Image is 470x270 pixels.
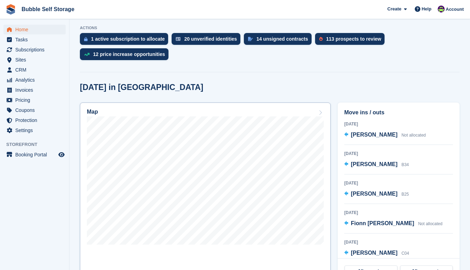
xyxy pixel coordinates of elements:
[3,65,66,75] a: menu
[344,219,443,228] a: Fionn [PERSON_NAME] Not allocated
[315,33,388,48] a: 113 prospects to review
[3,150,66,159] a: menu
[91,36,165,42] div: 1 active subscription to allocate
[15,95,57,105] span: Pricing
[15,35,57,44] span: Tasks
[3,35,66,44] a: menu
[176,37,181,41] img: verify_identity-adf6edd0f0f0b5bbfe63781bf79b02c33cf7c696d77639b501bdc392416b5a36.svg
[3,25,66,34] a: menu
[93,51,165,57] div: 12 price increase opportunities
[344,249,409,258] a: [PERSON_NAME] C04
[244,33,315,48] a: 14 unsigned contracts
[344,121,453,127] div: [DATE]
[402,192,409,197] span: B25
[387,6,401,13] span: Create
[344,160,409,169] a: [PERSON_NAME] B34
[344,190,409,199] a: [PERSON_NAME] B25
[351,191,397,197] span: [PERSON_NAME]
[351,220,414,226] span: Fionn [PERSON_NAME]
[15,85,57,95] span: Invoices
[57,150,66,159] a: Preview store
[15,45,57,55] span: Subscriptions
[344,150,453,157] div: [DATE]
[80,33,172,48] a: 1 active subscription to allocate
[15,55,57,65] span: Sites
[15,65,57,75] span: CRM
[344,108,453,117] h2: Move ins / outs
[3,55,66,65] a: menu
[15,75,57,85] span: Analytics
[3,115,66,125] a: menu
[84,53,90,56] img: price_increase_opportunities-93ffe204e8149a01c8c9dc8f82e8f89637d9d84a8eef4429ea346261dce0b2c0.svg
[402,251,409,256] span: C04
[248,37,253,41] img: contract_signature_icon-13c848040528278c33f63329250d36e43548de30e8caae1d1a13099fd9432cc5.svg
[418,221,443,226] span: Not allocated
[422,6,431,13] span: Help
[402,162,409,167] span: B34
[319,37,323,41] img: prospect-51fa495bee0391a8d652442698ab0144808aea92771e9ea1ae160a38d050c398.svg
[402,133,426,138] span: Not allocated
[3,125,66,135] a: menu
[326,36,381,42] div: 113 prospects to review
[80,48,172,64] a: 12 price increase opportunities
[84,37,88,41] img: active_subscription_to_allocate_icon-d502201f5373d7db506a760aba3b589e785aa758c864c3986d89f69b8ff3...
[351,132,397,138] span: [PERSON_NAME]
[15,115,57,125] span: Protection
[344,131,426,140] a: [PERSON_NAME] Not allocated
[3,75,66,85] a: menu
[80,26,460,30] p: ACTIONS
[351,161,397,167] span: [PERSON_NAME]
[344,180,453,186] div: [DATE]
[6,4,16,15] img: stora-icon-8386f47178a22dfd0bd8f6a31ec36ba5ce8667c1dd55bd0f319d3a0aa187defe.svg
[3,85,66,95] a: menu
[87,109,98,115] h2: Map
[80,83,203,92] h2: [DATE] in [GEOGRAPHIC_DATA]
[15,105,57,115] span: Coupons
[19,3,77,15] a: Bubble Self Storage
[3,105,66,115] a: menu
[344,239,453,245] div: [DATE]
[351,250,397,256] span: [PERSON_NAME]
[15,150,57,159] span: Booking Portal
[3,45,66,55] a: menu
[3,95,66,105] a: menu
[6,141,69,148] span: Storefront
[256,36,308,42] div: 14 unsigned contracts
[172,33,244,48] a: 20 unverified identities
[15,125,57,135] span: Settings
[438,6,445,13] img: Tom Gilmore
[15,25,57,34] span: Home
[184,36,237,42] div: 20 unverified identities
[446,6,464,13] span: Account
[344,210,453,216] div: [DATE]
